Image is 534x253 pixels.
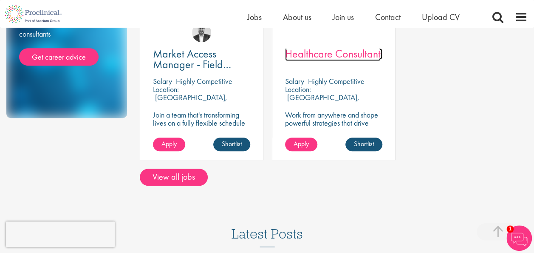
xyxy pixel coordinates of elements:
p: [GEOGRAPHIC_DATA], [GEOGRAPHIC_DATA] [153,92,227,110]
img: Chatbot [506,225,532,251]
a: Apply [285,138,317,151]
span: 1 [506,225,514,233]
span: Salary [285,76,304,86]
p: Work from anywhere and shape powerful strategies that drive results! Enjoy the freedom of remote ... [285,111,382,151]
a: Jobs [247,11,262,23]
span: Healthcare Consultant [285,46,381,61]
a: Upload CV [422,11,460,23]
span: Location: [153,84,179,94]
span: Salary [153,76,172,86]
span: Market Access Manager - Field based [153,46,231,82]
span: Location: [285,84,311,94]
h3: Latest Posts [232,227,303,247]
a: Join us [333,11,354,23]
a: View all jobs [140,169,208,186]
a: Healthcare Consultant [285,49,382,59]
span: Apply [161,139,177,148]
a: Market Access Manager - Field based [153,49,250,70]
a: Shortlist [345,138,382,151]
img: Aitor Melia [192,23,211,42]
iframe: reCAPTCHA [6,221,115,247]
div: From CV and interview tips to career guidance from our expert consultants [19,7,114,66]
p: Highly Competitive [176,76,232,86]
a: About us [283,11,311,23]
a: Get career advice [19,48,99,66]
a: Contact [375,11,401,23]
a: Shortlist [213,138,250,151]
a: Apply [153,138,185,151]
p: Join a team that's transforming lives on a fully flexible schedule with this Market Access Manage... [153,111,250,143]
p: Highly Competitive [308,76,364,86]
p: [GEOGRAPHIC_DATA], [GEOGRAPHIC_DATA] [285,92,359,110]
span: Apply [294,139,309,148]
